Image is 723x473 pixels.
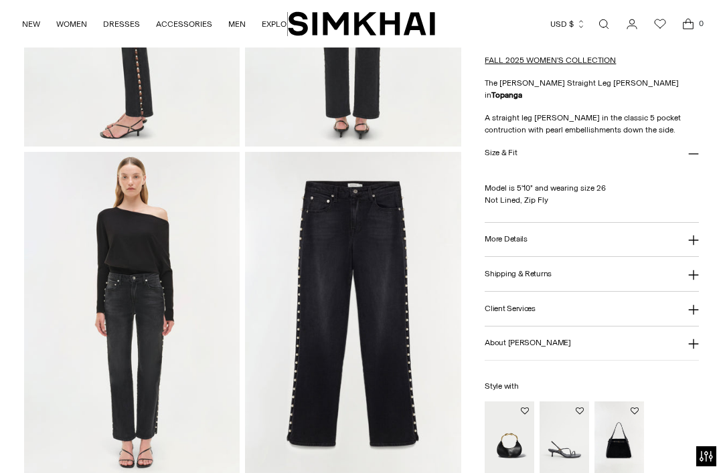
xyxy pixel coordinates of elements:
[156,9,212,39] a: ACCESSORIES
[485,169,699,205] p: Model is 5'10" and wearing size 26 Not Lined, Zip Fly
[576,407,584,415] button: Add to Wishlist
[485,304,536,312] h3: Client Services
[288,11,435,37] a: SIMKHAI
[485,292,699,326] button: Client Services
[485,270,552,278] h3: Shipping & Returns
[22,9,40,39] a: NEW
[491,90,522,100] strong: Topanga
[675,11,702,37] a: Open cart modal
[485,148,517,157] h3: Size & Fit
[521,407,529,415] button: Add to Wishlist
[647,11,673,37] a: Wishlist
[485,235,527,244] h3: More Details
[631,407,639,415] button: Add to Wishlist
[485,136,699,170] button: Size & Fit
[56,9,87,39] a: WOMEN
[619,11,645,37] a: Go to the account page
[695,17,707,29] span: 0
[485,382,699,391] h6: Style with
[485,56,616,65] a: FALL 2025 WOMEN'S COLLECTION
[485,326,699,360] button: About [PERSON_NAME]
[550,9,586,39] button: USD $
[11,422,135,462] iframe: Sign Up via Text for Offers
[103,9,140,39] a: DRESSES
[485,112,699,136] p: A straight leg [PERSON_NAME] in the classic 5 pocket contruction with pearl embellishments down t...
[485,77,699,101] p: The [PERSON_NAME] Straight Leg [PERSON_NAME] in
[485,222,699,256] button: More Details
[262,9,297,39] a: EXPLORE
[590,11,617,37] a: Open search modal
[485,339,570,347] h3: About [PERSON_NAME]
[485,257,699,291] button: Shipping & Returns
[228,9,246,39] a: MEN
